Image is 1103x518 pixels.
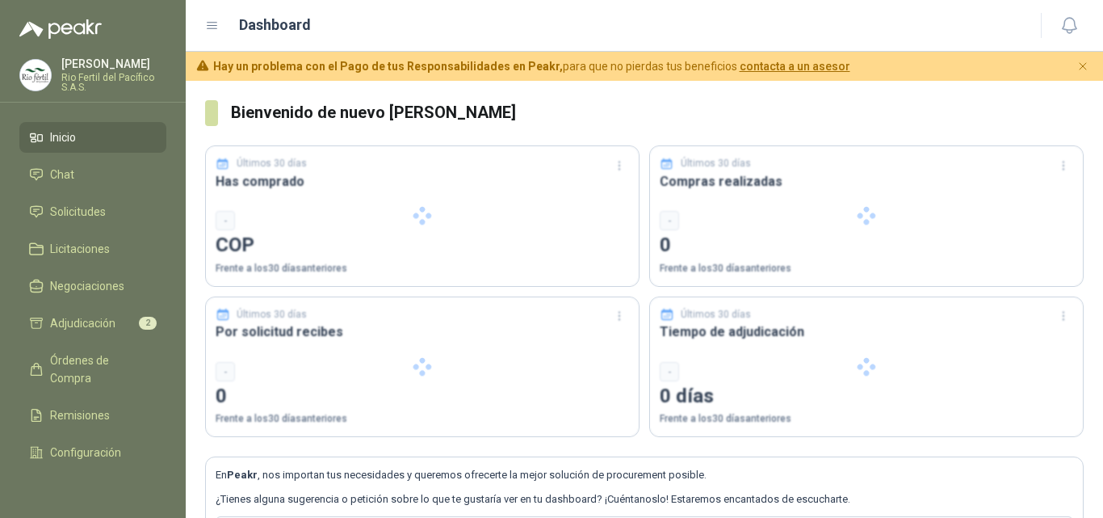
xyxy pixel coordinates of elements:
[19,122,166,153] a: Inicio
[50,314,115,332] span: Adjudicación
[20,60,51,91] img: Company Logo
[19,159,166,190] a: Chat
[50,203,106,221] span: Solicitudes
[19,271,166,301] a: Negociaciones
[50,166,74,183] span: Chat
[239,14,311,36] h1: Dashboard
[740,60,850,73] a: contacta a un asesor
[50,240,110,258] span: Licitaciones
[19,308,166,339] a: Adjudicación2
[213,60,563,73] b: Hay un problema con el Pago de tus Responsabilidades en Peakr,
[19,400,166,431] a: Remisiones
[50,352,151,387] span: Órdenes de Compra
[19,474,166,505] a: Manuales y ayuda
[19,19,102,39] img: Logo peakr
[1073,57,1093,77] button: Cerrar
[61,73,166,92] p: Rio Fertil del Pacífico S.A.S.
[216,467,1073,483] p: En , nos importan tus necesidades y queremos ofrecerte la mejor solución de procurement posible.
[19,345,166,394] a: Órdenes de Compra
[50,277,124,295] span: Negociaciones
[50,128,76,146] span: Inicio
[61,58,166,69] p: [PERSON_NAME]
[213,57,850,75] span: para que no pierdas tus beneficios
[19,234,166,264] a: Licitaciones
[19,196,166,227] a: Solicitudes
[227,469,258,481] b: Peakr
[216,491,1073,507] p: ¿Tienes alguna sugerencia o petición sobre lo que te gustaría ver en tu dashboard? ¡Cuéntanoslo! ...
[139,317,157,330] span: 2
[50,406,110,424] span: Remisiones
[50,444,121,461] span: Configuración
[19,437,166,468] a: Configuración
[231,100,1084,125] h3: Bienvenido de nuevo [PERSON_NAME]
